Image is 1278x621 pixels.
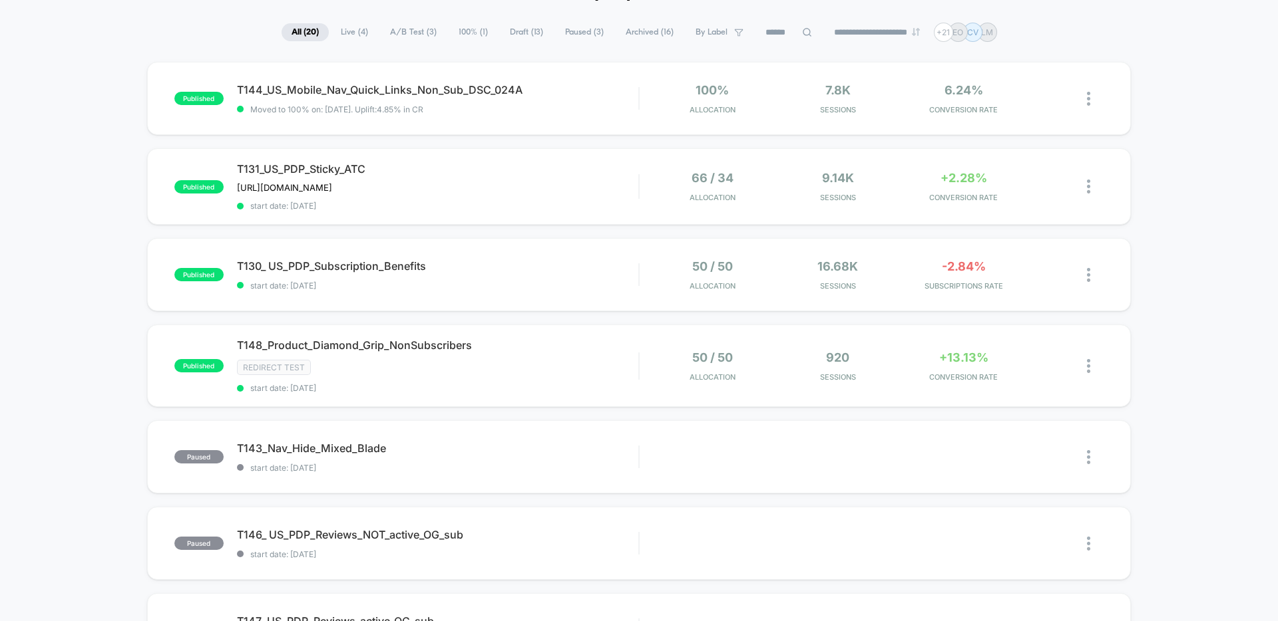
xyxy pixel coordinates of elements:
span: Sessions [779,193,898,202]
span: Sessions [779,281,898,291]
span: 66 / 34 [692,171,734,185]
span: Live ( 4 ) [331,23,378,41]
span: +13.13% [939,350,988,364]
span: Allocation [690,193,736,202]
span: Paused ( 3 ) [555,23,614,41]
span: start date: [DATE] [237,383,638,393]
span: published [174,92,224,105]
p: CV [967,27,978,37]
span: 6.24% [945,83,983,97]
img: close [1087,537,1090,551]
span: All ( 20 ) [282,23,329,41]
span: Allocation [690,372,736,382]
span: Allocation [690,281,736,291]
span: start date: [DATE] [237,201,638,211]
span: Draft ( 13 ) [500,23,553,41]
span: -2.84% [942,259,986,273]
span: Sessions [779,372,898,382]
span: CONVERSION RATE [904,193,1023,202]
span: T148_Product_Diamond_Grip_NonSubscribers [237,338,638,352]
span: [URL][DOMAIN_NAME] [237,182,332,193]
span: published [174,180,224,193]
span: 920 [826,350,849,364]
span: published [174,268,224,281]
span: 16.68k [817,259,858,273]
span: start date: [DATE] [237,463,638,473]
span: Redirect Test [237,360,311,375]
span: published [174,359,224,372]
span: By Label [696,27,728,37]
span: CONVERSION RATE [904,372,1023,382]
span: paused [174,450,224,463]
img: close [1087,92,1090,106]
span: start date: [DATE] [237,281,638,291]
span: CONVERSION RATE [904,105,1023,114]
span: +2.28% [941,171,987,185]
span: 50 / 50 [692,350,733,364]
span: T143_Nav_Hide_Mixed_Blade [237,441,638,455]
span: SUBSCRIPTIONS RATE [904,281,1023,291]
span: Allocation [690,105,736,114]
span: 100% ( 1 ) [449,23,498,41]
img: close [1087,268,1090,282]
span: start date: [DATE] [237,549,638,559]
span: T146_ US_PDP_Reviews_NOT_active_OG_sub [237,528,638,541]
img: end [912,28,920,36]
img: close [1087,359,1090,373]
span: Moved to 100% on: [DATE] . Uplift: 4.85% in CR [250,104,423,114]
span: paused [174,537,224,550]
div: + 21 [934,23,953,42]
span: 9.14k [822,171,854,185]
img: close [1087,450,1090,464]
p: LM [981,27,993,37]
span: Sessions [779,105,898,114]
span: T144_US_Mobile_Nav_Quick_Links_Non_Sub_DSC_024A [237,83,638,96]
span: 100% [696,83,729,97]
span: 7.8k [825,83,851,97]
span: 50 / 50 [692,259,733,273]
span: T131_US_PDP_Sticky_ATC [237,162,638,176]
span: Archived ( 16 ) [616,23,684,41]
img: close [1087,180,1090,193]
span: A/B Test ( 3 ) [380,23,447,41]
span: T130_ US_PDP_Subscription_Benefits [237,259,638,273]
p: EO [953,27,963,37]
